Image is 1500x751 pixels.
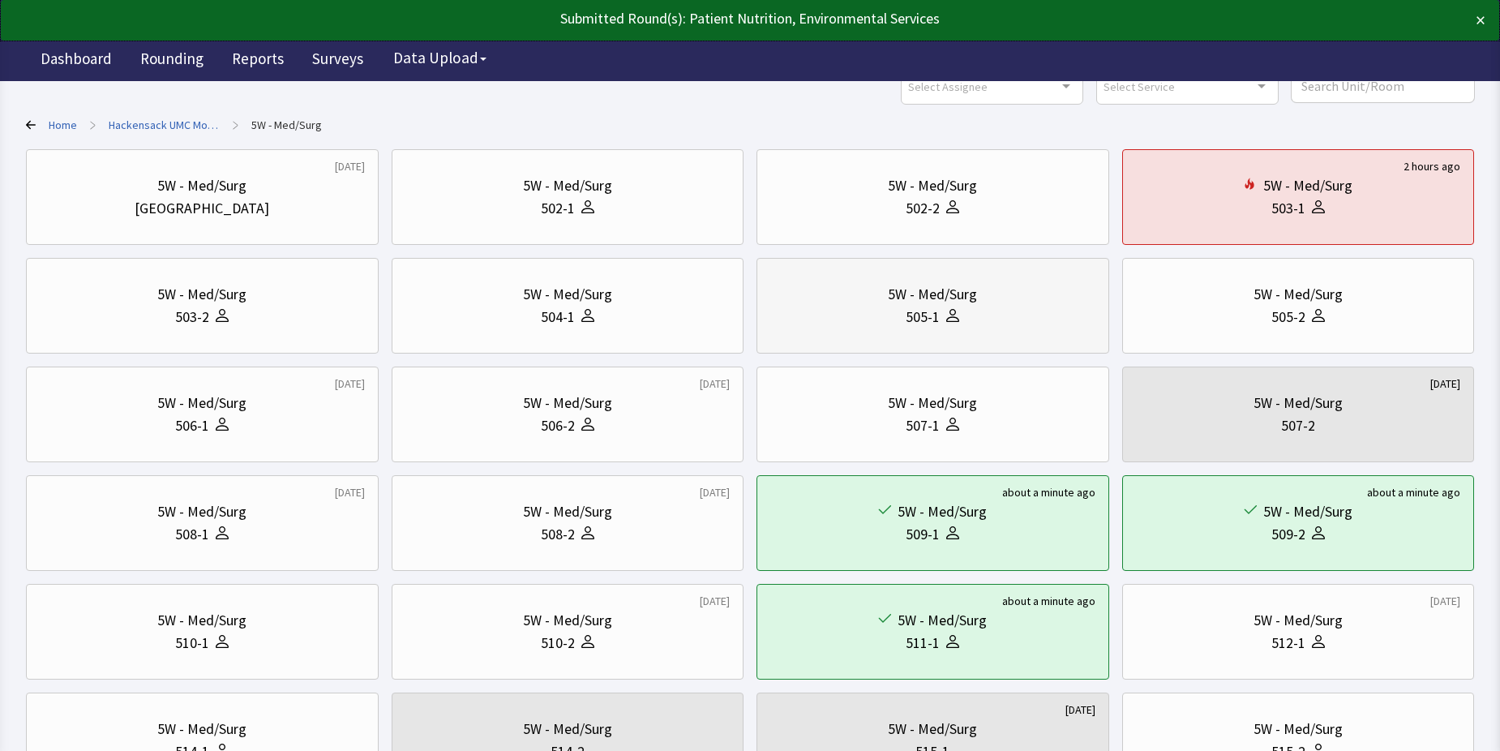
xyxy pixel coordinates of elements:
[1430,375,1460,392] div: [DATE]
[1254,283,1343,306] div: 5W - Med/Surg
[523,500,612,523] div: 5W - Med/Surg
[175,306,209,328] div: 503-2
[541,306,575,328] div: 504-1
[1254,609,1343,632] div: 5W - Med/Surg
[1292,70,1474,102] input: Search Unit/Room
[335,158,365,174] div: [DATE]
[1254,718,1343,740] div: 5W - Med/Surg
[1263,174,1352,197] div: 5W - Med/Surg
[157,174,246,197] div: 5W - Med/Surg
[1367,484,1460,500] div: about a minute ago
[888,392,977,414] div: 5W - Med/Surg
[157,283,246,306] div: 5W - Med/Surg
[1430,593,1460,609] div: [DATE]
[335,375,365,392] div: [DATE]
[906,197,940,220] div: 502-2
[1271,197,1305,220] div: 503-1
[908,77,988,96] span: Select Assignee
[157,500,246,523] div: 5W - Med/Surg
[1254,392,1343,414] div: 5W - Med/Surg
[888,283,977,306] div: 5W - Med/Surg
[888,718,977,740] div: 5W - Med/Surg
[175,414,209,437] div: 506-1
[523,718,612,740] div: 5W - Med/Surg
[1104,77,1175,96] span: Select Service
[90,109,96,141] span: >
[700,375,730,392] div: [DATE]
[28,41,124,81] a: Dashboard
[898,609,987,632] div: 5W - Med/Surg
[251,117,322,133] a: 5W - Med/Surg
[700,593,730,609] div: [DATE]
[906,523,940,546] div: 509-1
[175,523,209,546] div: 508-1
[1002,593,1095,609] div: about a minute ago
[523,283,612,306] div: 5W - Med/Surg
[157,392,246,414] div: 5W - Med/Surg
[1281,414,1315,437] div: 507-2
[1271,523,1305,546] div: 509-2
[157,718,246,740] div: 5W - Med/Surg
[1263,500,1352,523] div: 5W - Med/Surg
[888,174,977,197] div: 5W - Med/Surg
[541,632,575,654] div: 510-2
[1065,702,1095,718] div: [DATE]
[906,414,940,437] div: 507-1
[128,41,216,81] a: Rounding
[175,632,209,654] div: 510-1
[898,500,987,523] div: 5W - Med/Surg
[335,484,365,500] div: [DATE]
[541,523,575,546] div: 508-2
[1002,484,1095,500] div: about a minute ago
[384,43,496,73] button: Data Upload
[700,484,730,500] div: [DATE]
[541,197,575,220] div: 502-1
[300,41,375,81] a: Surveys
[135,197,269,220] div: [GEOGRAPHIC_DATA]
[1271,306,1305,328] div: 505-2
[523,609,612,632] div: 5W - Med/Surg
[1271,632,1305,654] div: 512-1
[1476,7,1485,33] button: ×
[906,632,940,654] div: 511-1
[157,609,246,632] div: 5W - Med/Surg
[523,174,612,197] div: 5W - Med/Surg
[541,414,575,437] div: 506-2
[1404,158,1460,174] div: 2 hours ago
[49,117,77,133] a: Home
[906,306,940,328] div: 505-1
[109,117,220,133] a: Hackensack UMC Mountainside
[15,7,1339,30] div: Submitted Round(s): Patient Nutrition, Environmental Services
[233,109,238,141] span: >
[220,41,296,81] a: Reports
[523,392,612,414] div: 5W - Med/Surg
